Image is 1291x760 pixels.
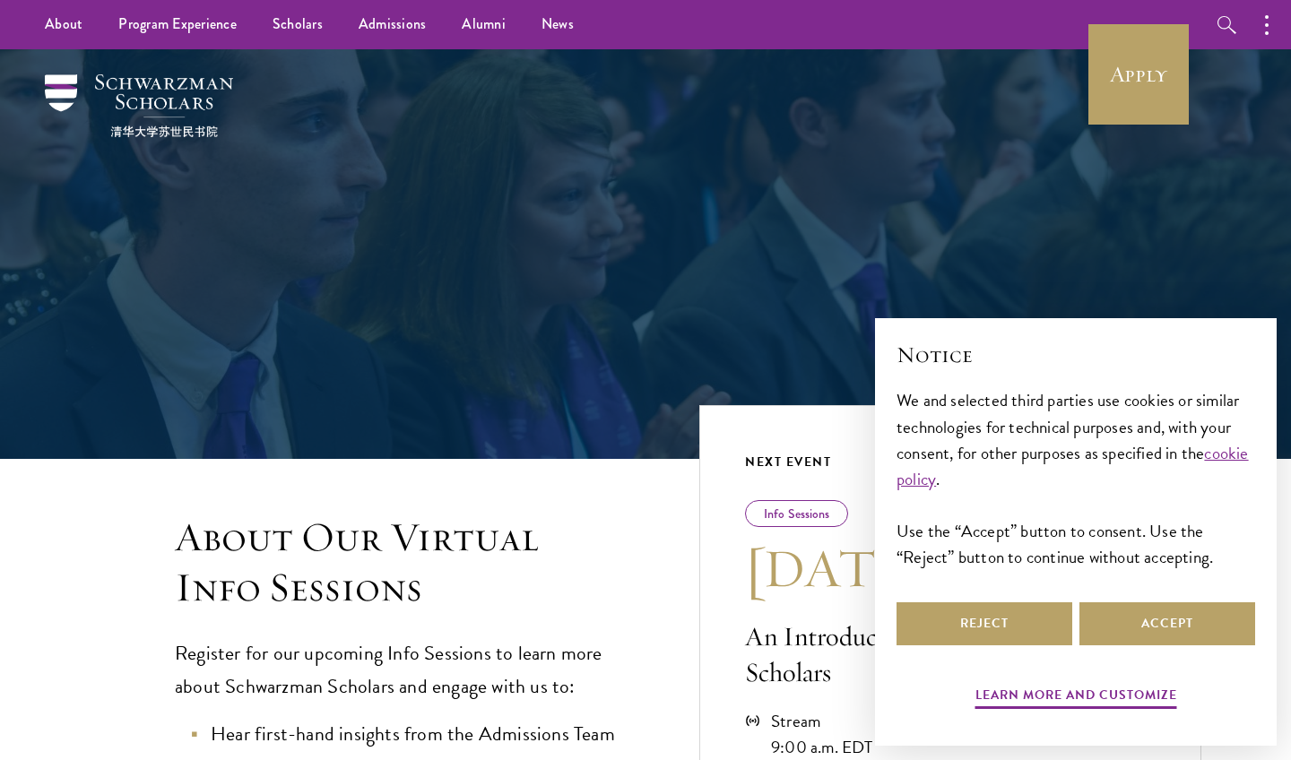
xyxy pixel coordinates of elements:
div: 9:00 a.m. EDT [771,734,873,760]
li: Hear first-hand insights from the Admissions Team [193,718,628,751]
button: Accept [1079,602,1255,645]
h2: Notice [897,340,1255,370]
div: Next Event [745,451,1156,473]
div: Stream [771,708,873,734]
p: Register for our upcoming Info Sessions to learn more about Schwarzman Scholars and engage with u... [175,637,628,704]
p: An Introduction to Schwarzman Scholars [745,618,1156,690]
div: Info Sessions [745,500,848,527]
button: Reject [897,602,1072,645]
img: Schwarzman Scholars [45,74,233,137]
a: cookie policy [897,440,1249,492]
h3: About Our Virtual Info Sessions [175,513,628,613]
button: Learn more and customize [975,684,1177,712]
div: We and selected third parties use cookies or similar technologies for technical purposes and, wit... [897,387,1255,569]
a: Apply [1088,24,1189,125]
h3: [DATE] [745,536,1156,600]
